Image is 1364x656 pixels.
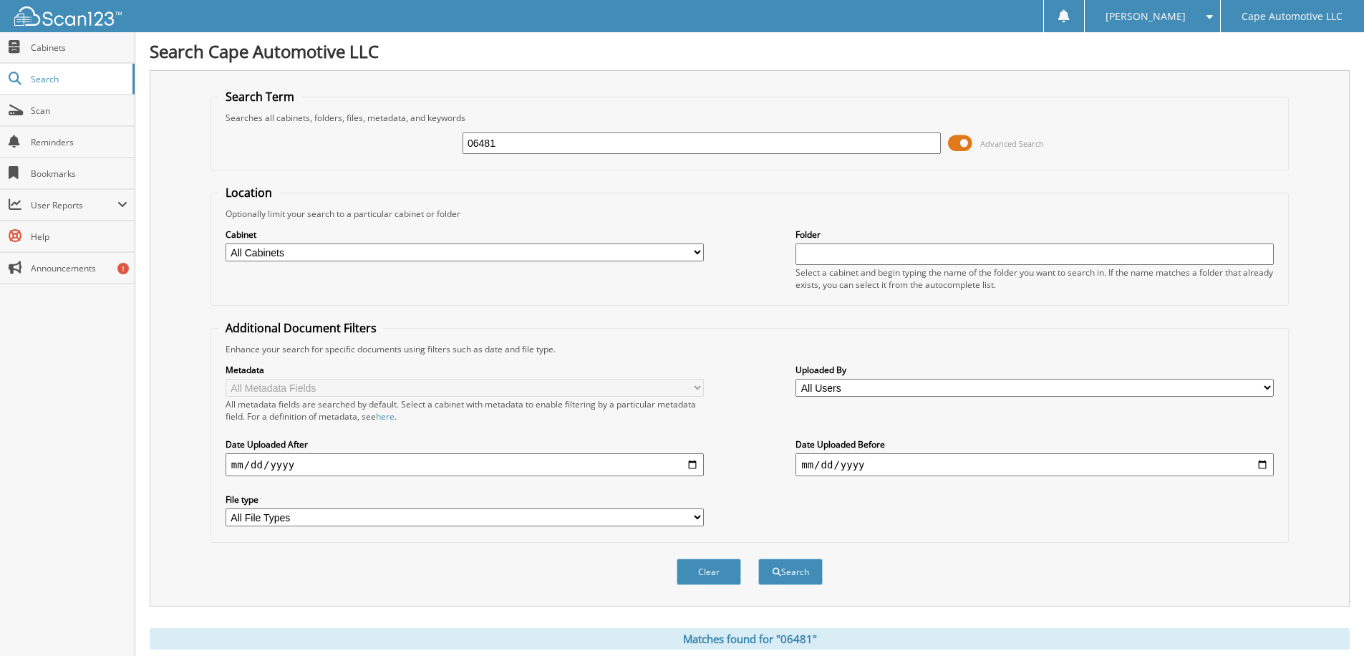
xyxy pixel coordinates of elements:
[218,89,301,105] legend: Search Term
[795,266,1274,291] div: Select a cabinet and begin typing the name of the folder you want to search in. If the name match...
[980,138,1044,149] span: Advanced Search
[226,438,704,450] label: Date Uploaded After
[150,628,1350,650] div: Matches found for "06481"
[1242,12,1343,21] span: Cape Automotive LLC
[31,199,117,211] span: User Reports
[795,228,1274,241] label: Folder
[218,112,1281,124] div: Searches all cabinets, folders, files, metadata, and keywords
[218,208,1281,220] div: Optionally limit your search to a particular cabinet or folder
[14,6,122,26] img: scan123-logo-white.svg
[795,364,1274,376] label: Uploaded By
[31,73,125,85] span: Search
[31,231,127,243] span: Help
[226,364,704,376] label: Metadata
[31,262,127,274] span: Announcements
[31,105,127,117] span: Scan
[218,320,384,336] legend: Additional Document Filters
[795,453,1274,476] input: end
[226,493,704,506] label: File type
[376,410,395,423] a: here
[758,559,823,585] button: Search
[117,263,129,274] div: 1
[31,168,127,180] span: Bookmarks
[226,453,704,476] input: start
[677,559,741,585] button: Clear
[795,438,1274,450] label: Date Uploaded Before
[226,228,704,241] label: Cabinet
[150,39,1350,63] h1: Search Cape Automotive LLC
[226,398,704,423] div: All metadata fields are searched by default. Select a cabinet with metadata to enable filtering b...
[31,136,127,148] span: Reminders
[1106,12,1186,21] span: [PERSON_NAME]
[218,185,279,201] legend: Location
[31,42,127,54] span: Cabinets
[218,343,1281,355] div: Enhance your search for specific documents using filters such as date and file type.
